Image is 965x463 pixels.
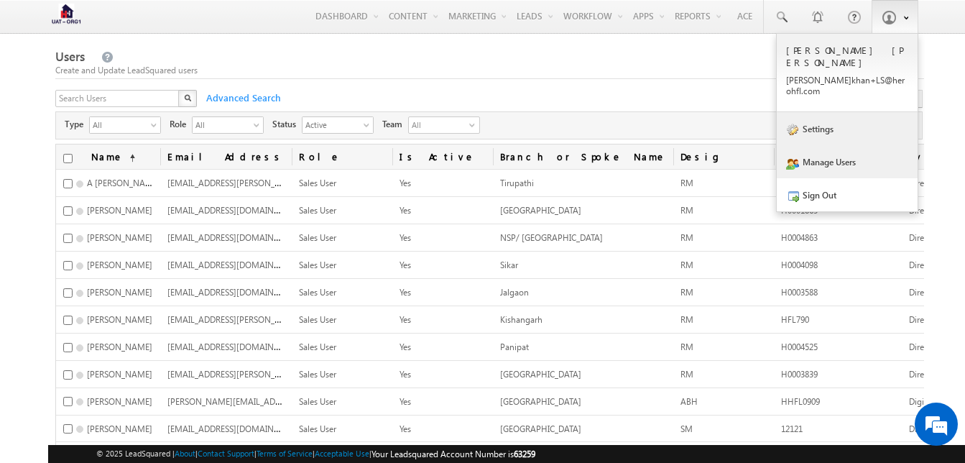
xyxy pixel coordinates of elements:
span: Yes [400,369,411,380]
span: Direct [909,369,931,380]
span: Sales User [299,287,336,298]
span: Sales User [299,369,336,380]
span: Yes [400,287,411,298]
a: [PERSON_NAME] [PERSON_NAME] [PERSON_NAME]khan+LS@herohfl.com [777,34,918,112]
span: Direct [909,260,931,270]
span: Tirupathi [500,178,534,188]
span: Sales User [299,314,336,325]
a: Is Active [392,145,493,169]
span: Jalgaon [500,287,529,298]
span: All [409,117,466,133]
img: Custom Logo [48,4,84,29]
a: Branch or Spoke Name [493,145,673,169]
span: HHFL0909 [781,396,820,407]
span: H0004525 [781,341,818,352]
a: Name [84,145,142,169]
span: Team [382,118,408,131]
span: [GEOGRAPHIC_DATA] [500,396,581,407]
textarea: Type your message and hit 'Enter' [19,133,262,347]
span: ABH [680,396,698,407]
span: RM [680,260,693,270]
a: Terms of Service [257,449,313,458]
span: Direct [909,314,931,325]
span: Kishangarh [500,314,542,325]
span: H0004863 [781,232,818,243]
a: Settings [777,112,918,145]
span: [GEOGRAPHIC_DATA] [500,423,581,434]
div: Create and Update LeadSquared users [55,64,924,77]
span: Users [55,48,85,65]
input: Search Users [55,90,180,107]
span: Direct [909,205,931,216]
div: Chat with us now [75,75,241,94]
span: 63259 [514,449,535,459]
span: Yes [400,205,411,216]
span: A [PERSON_NAME] [87,176,160,188]
span: Role [170,118,192,131]
span: Yes [400,260,411,270]
span: [EMAIL_ADDRESS][PERSON_NAME][DOMAIN_NAME] [167,313,370,325]
span: H0004098 [781,260,818,270]
span: 12121 [781,423,803,434]
span: Sales User [299,423,336,434]
span: Yes [400,232,411,243]
span: RM [680,341,693,352]
span: select [364,121,375,129]
span: Sales User [299,205,336,216]
span: [EMAIL_ADDRESS][DOMAIN_NAME] [167,340,305,352]
span: All [90,117,149,132]
span: Panipat [500,341,529,352]
span: Sales User [299,232,336,243]
span: Yes [400,178,411,188]
span: RM [680,232,693,243]
span: [PERSON_NAME][EMAIL_ADDRESS][DOMAIN_NAME] [167,395,370,407]
a: Manage Users [777,145,918,178]
span: [EMAIL_ADDRESS][DOMAIN_NAME] [167,231,305,243]
span: Direct [909,423,931,434]
img: Search [184,94,191,101]
a: Sign Out [777,178,918,211]
div: Minimize live chat window [236,7,270,42]
a: Employee Code [774,145,902,169]
span: Yes [400,423,411,434]
span: Status [272,118,302,131]
span: select [151,121,162,129]
span: [GEOGRAPHIC_DATA] [500,369,581,380]
span: Advanced Search [199,91,285,104]
span: RM [680,369,693,380]
span: Yes [400,341,411,352]
span: [EMAIL_ADDRESS][DOMAIN_NAME] [167,203,305,216]
span: [PERSON_NAME] [87,396,152,407]
a: Desig [673,145,774,169]
span: Yes [400,396,411,407]
span: [PERSON_NAME] [87,260,152,270]
a: Contact Support [198,449,254,458]
span: Sales User [299,260,336,270]
a: About [175,449,195,458]
span: (sorted ascending) [124,152,135,164]
span: Sikar [500,260,518,270]
span: Sales User [299,178,336,188]
em: Start Chat [195,359,261,379]
span: NSP/ [GEOGRAPHIC_DATA] [500,232,603,243]
span: Sales User [299,341,336,352]
span: RM [680,314,693,325]
span: [GEOGRAPHIC_DATA] [500,205,581,216]
span: HFL790 [781,314,809,325]
span: [PERSON_NAME] [87,314,152,325]
span: [PERSON_NAME] [87,205,152,216]
p: [PERSON_NAME] khan+ LS@he rohfl .com [786,75,908,96]
span: Direct [909,341,931,352]
span: All [193,117,251,132]
span: Type [65,118,89,131]
span: Direct [909,178,931,188]
span: [PERSON_NAME] [87,287,152,298]
span: RM [680,205,693,216]
span: H0003588 [781,287,818,298]
span: © 2025 LeadSquared | | | | | [96,447,535,461]
span: Your Leadsquared Account Number is [371,449,535,459]
span: select [254,121,265,129]
span: Yes [400,314,411,325]
span: RM [680,178,693,188]
span: [EMAIL_ADDRESS][DOMAIN_NAME] [167,258,305,270]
